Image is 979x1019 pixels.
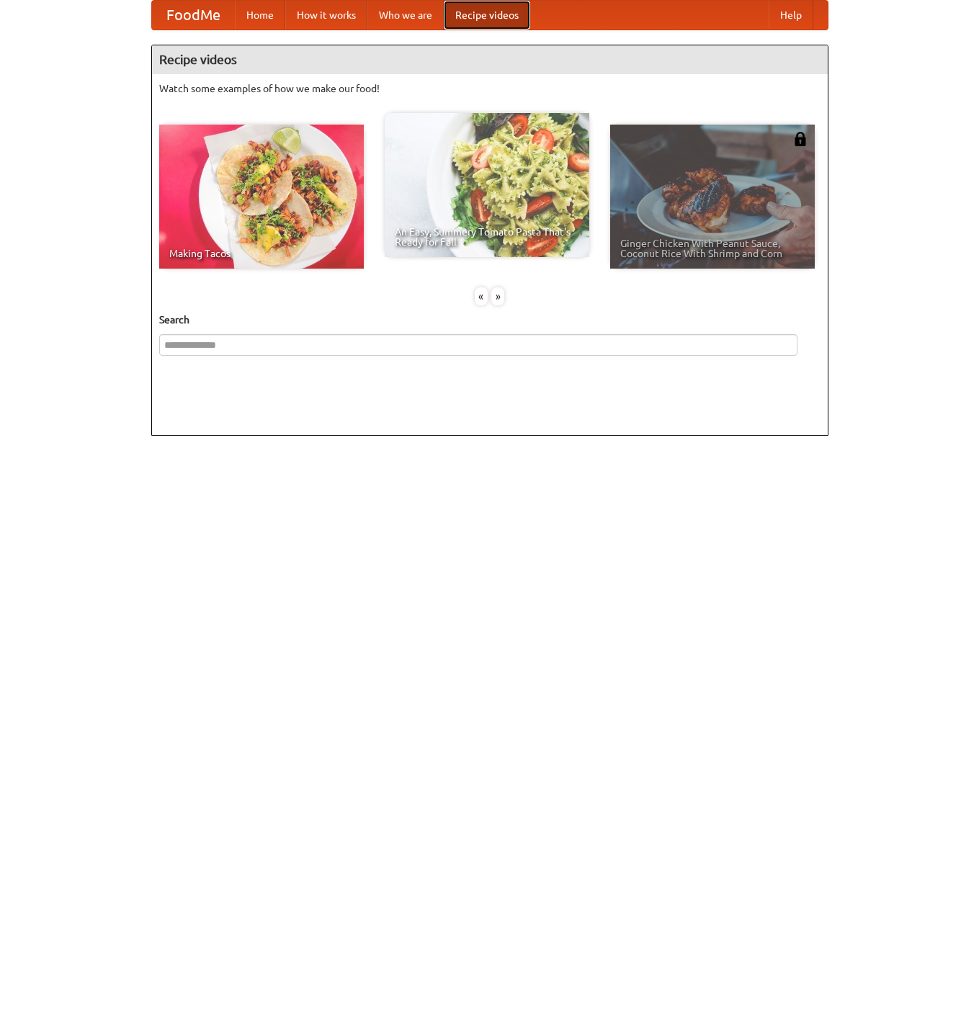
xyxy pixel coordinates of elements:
div: « [475,287,488,305]
a: Recipe videos [444,1,530,30]
a: FoodMe [152,1,235,30]
img: 483408.png [793,132,808,146]
span: Making Tacos [169,248,354,259]
h4: Recipe videos [152,45,828,74]
a: How it works [285,1,367,30]
h5: Search [159,313,821,327]
a: An Easy, Summery Tomato Pasta That's Ready for Fall [385,113,589,257]
p: Watch some examples of how we make our food! [159,81,821,96]
a: Making Tacos [159,125,364,269]
a: Who we are [367,1,444,30]
a: Home [235,1,285,30]
a: Help [769,1,813,30]
span: An Easy, Summery Tomato Pasta That's Ready for Fall [395,227,579,247]
div: » [491,287,504,305]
